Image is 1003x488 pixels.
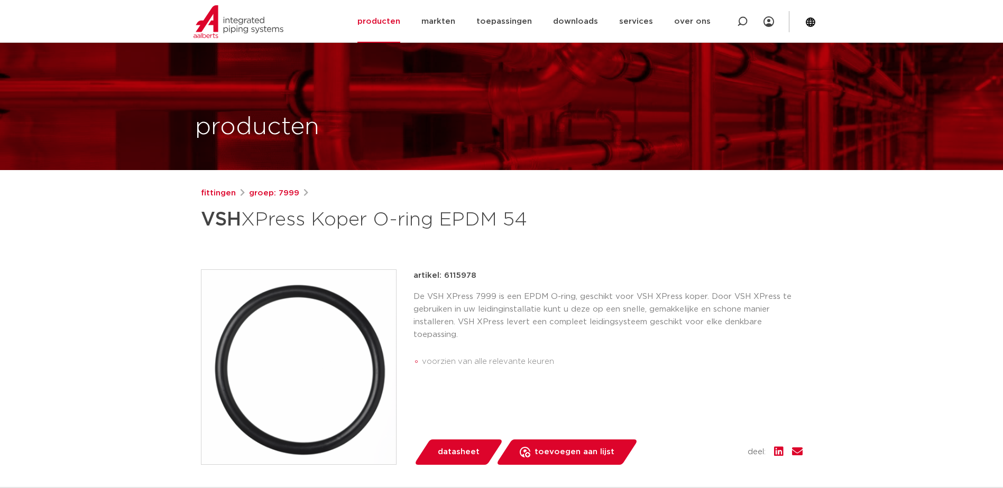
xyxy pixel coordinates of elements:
[249,187,299,200] a: groep: 7999
[438,444,480,461] span: datasheet
[413,290,803,341] p: De VSH XPress 7999 is een EPDM O-ring, geschikt voor VSH XPress koper. Door VSH XPress te gebruik...
[748,446,766,458] span: deel:
[195,110,319,144] h1: producten
[413,269,476,282] p: artikel: 6115978
[201,270,396,464] img: Product Image for VSH XPress Koper O-ring EPDM 54
[201,210,241,229] strong: VSH
[413,439,503,465] a: datasheet
[201,204,598,236] h1: XPress Koper O-ring EPDM 54
[422,353,803,370] li: voorzien van alle relevante keuren
[535,444,614,461] span: toevoegen aan lijst
[201,187,236,200] a: fittingen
